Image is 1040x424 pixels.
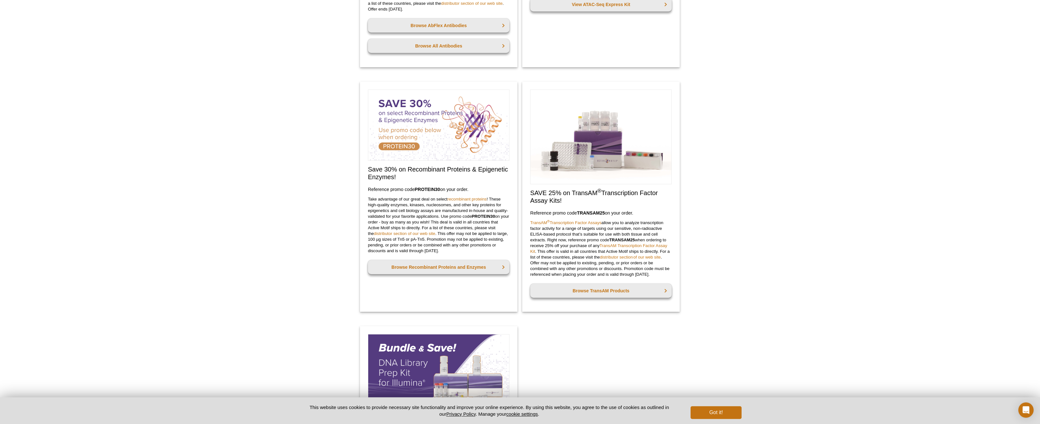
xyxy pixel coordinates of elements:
[368,186,509,193] h3: Reference promo code on your order.
[530,209,672,217] h3: Reference promo code on your order.
[506,411,538,417] button: cookie settings
[530,90,672,184] img: Save on TransAM
[530,220,601,225] a: TransAM®Transcription Factor Assays
[530,243,667,254] a: TransAM Transcription Factor Assay Kit
[547,219,550,223] sup: ®
[530,284,672,298] a: Browse TransAM Products
[414,187,440,192] strong: PROTEIN30
[609,238,635,242] strong: TRANSAM25
[368,196,509,254] p: Take advantage of our great deal on select ! These high-quality enzymes, kinases, nucleosomes, an...
[368,90,509,161] img: Save on Recombinant Proteins and Enzymes
[374,231,435,236] a: distributor section of our web site
[368,39,509,53] a: Browse All Antibodies
[441,1,502,6] a: distributor section of our web site
[530,189,672,204] h2: SAVE 25% on TransAM Transcription Factor Assay Kits!
[1018,402,1034,418] div: Open Intercom Messenger
[530,220,672,277] p: allow you to analyze transcription factor activity for a range of targets using our sensitive, no...
[446,411,476,417] a: Privacy Policy
[447,197,487,201] a: recombinant proteins
[368,334,509,405] img: Save on our DNA Library Prep Kit
[577,210,605,216] strong: TRANSAM25
[368,165,509,181] h2: Save 30% on Recombinant Proteins & Epigenetic Enzymes!
[368,18,509,33] a: Browse AbFlex Antibodies
[472,214,495,219] strong: PROTEIN30
[600,255,661,260] a: distributor section of our web site
[298,404,680,417] p: This website uses cookies to provide necessary site functionality and improve your online experie...
[368,260,509,274] a: Browse Recombinant Proteins and Enzymes
[691,406,742,419] button: Got it!
[597,188,601,194] sup: ®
